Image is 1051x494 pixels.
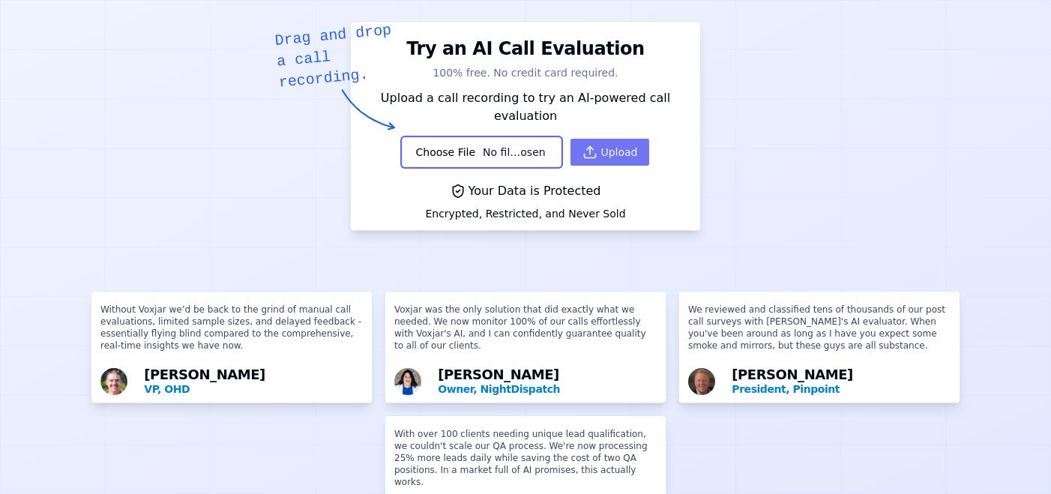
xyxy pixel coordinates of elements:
[732,368,951,397] div: [PERSON_NAME]
[438,382,657,397] p: Owner, NightDispatch
[144,368,363,397] div: [PERSON_NAME]
[144,382,363,397] p: VP, OHD
[394,428,657,494] p: With over 100 clients needing unique lead qualification, we couldn't scale our QA process. We're ...
[425,206,625,221] div: Encrypted, Restricted, and Never Sold
[100,368,127,395] img: Avatar
[100,304,363,364] p: Without Voxjar we’d be back to the grind of manual call evaluations, limited sample sizes, and de...
[360,89,690,125] p: Upload a call recording to try an AI-powered call evaluation
[438,368,657,397] div: [PERSON_NAME]
[570,139,649,166] button: Upload
[360,65,690,80] p: 100% free. No credit card required.
[688,304,951,364] p: We reviewed and classified tens of thousands of our post call surveys with [PERSON_NAME]'s AI eva...
[400,131,562,174] input: Upload a call recording
[688,368,715,395] img: Avatar
[425,182,625,200] div: Your Data is Protected
[394,368,421,395] img: Avatar
[406,37,644,61] h1: Try an AI Call Evaluation
[732,382,951,397] p: President, Pinpoint
[394,304,657,364] p: Voxjar was the only solution that did exactly what we needed. We now monitor 100% of our calls ef...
